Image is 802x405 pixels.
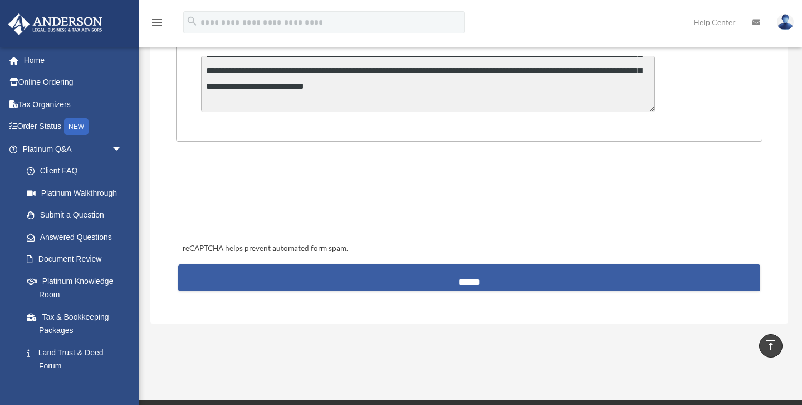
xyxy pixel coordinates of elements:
[16,270,139,306] a: Platinum Knowledge Room
[150,20,164,29] a: menu
[16,306,139,341] a: Tax & Bookkeeping Packages
[759,334,783,358] a: vertical_align_top
[16,160,139,182] a: Client FAQ
[179,176,349,220] iframe: reCAPTCHA
[150,16,164,29] i: menu
[8,138,139,160] a: Platinum Q&Aarrow_drop_down
[8,115,139,138] a: Order StatusNEW
[777,14,794,30] img: User Pic
[8,93,139,115] a: Tax Organizers
[16,341,139,377] a: Land Trust & Deed Forum
[178,242,760,255] div: reCAPTCHA helps prevent automated form spam.
[16,226,139,248] a: Answered Questions
[5,13,106,35] img: Anderson Advisors Platinum Portal
[16,182,139,204] a: Platinum Walkthrough
[186,15,198,27] i: search
[16,248,139,271] a: Document Review
[16,204,134,226] a: Submit a Question
[64,118,89,135] div: NEW
[8,49,139,71] a: Home
[111,138,134,161] span: arrow_drop_down
[764,339,777,352] i: vertical_align_top
[8,71,139,94] a: Online Ordering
